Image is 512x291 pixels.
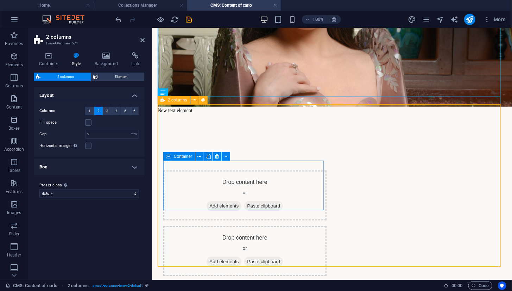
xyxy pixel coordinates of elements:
[130,107,139,115] button: 6
[92,173,131,183] span: Paste clipboard
[436,15,444,24] button: navigator
[91,73,145,81] button: Element
[94,107,103,115] button: 2
[7,210,21,216] p: Images
[39,107,85,115] label: Columns
[11,142,175,192] div: Drop content here
[498,281,506,290] button: Usercentrics
[103,107,112,115] button: 3
[34,52,67,67] h4: Container
[89,52,126,67] h4: Background
[422,16,430,24] i: Pages (Ctrl+Alt+S)
[422,15,430,24] button: pages
[171,16,179,24] i: Reload page
[97,107,100,115] span: 2
[5,62,23,68] p: Elements
[39,181,139,190] label: Preset class
[6,189,23,194] p: Features
[185,16,193,24] i: Save (Ctrl+S)
[40,15,93,24] img: Editor Logo
[174,154,192,159] span: Container
[185,15,193,24] button: save
[481,14,509,25] button: More
[11,198,175,248] div: Drop content here
[46,34,145,40] h2: 2 columns
[9,231,20,237] p: Slider
[312,15,324,24] h6: 100%
[34,87,145,100] h4: Layout
[5,83,23,89] p: Columns
[114,15,123,24] button: undo
[7,252,21,258] p: Header
[408,15,416,24] button: design
[484,16,506,23] span: More
[68,281,89,290] span: Click to select. Double-click to edit
[121,107,130,115] button: 5
[472,281,489,290] span: Code
[100,73,143,81] span: Element
[55,229,89,239] span: Add elements
[34,73,91,81] button: 2 columns
[94,1,187,9] h4: Collections Manager
[168,98,187,102] span: 2 columns
[88,107,90,115] span: 1
[464,14,475,25] button: publish
[444,281,463,290] h6: Session time
[8,125,20,131] p: Boxes
[67,52,89,67] h4: Style
[6,104,22,110] p: Content
[302,15,327,24] button: 100%
[466,16,474,24] i: Publish
[456,283,457,288] span: :
[6,281,57,290] a: Click to cancel selection. Double-click to open Pages
[39,142,85,150] label: Horizontal margin
[55,173,89,183] span: Add elements
[126,52,145,67] h4: Link
[39,118,85,127] label: Fill space
[43,73,89,81] span: 2 columns
[408,16,416,24] i: Design (Ctrl+Alt+Y)
[85,107,94,115] button: 1
[91,281,143,290] span: . preset-columns-two-v2-default
[39,132,85,136] label: Gap
[115,16,123,24] i: Undo: Add element (Ctrl+Z)
[468,281,492,290] button: Code
[145,284,148,287] i: This element is a customizable preset
[34,159,145,175] h4: Box
[450,16,458,24] i: AI Writer
[450,15,459,24] button: text_generator
[187,1,281,9] h4: CMS: Content of carlo
[4,147,24,152] p: Accordion
[124,107,126,115] span: 5
[112,107,121,115] button: 4
[92,229,131,239] span: Paste clipboard
[68,281,148,290] nav: breadcrumb
[5,41,23,47] p: Favorites
[115,107,118,115] span: 4
[133,107,135,115] span: 6
[451,281,462,290] span: 00 00
[46,40,131,47] h3: Preset #ed-new-571
[157,15,165,24] button: Click here to leave preview mode and continue editing
[8,168,20,173] p: Tables
[106,107,108,115] span: 3
[171,15,179,24] button: reload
